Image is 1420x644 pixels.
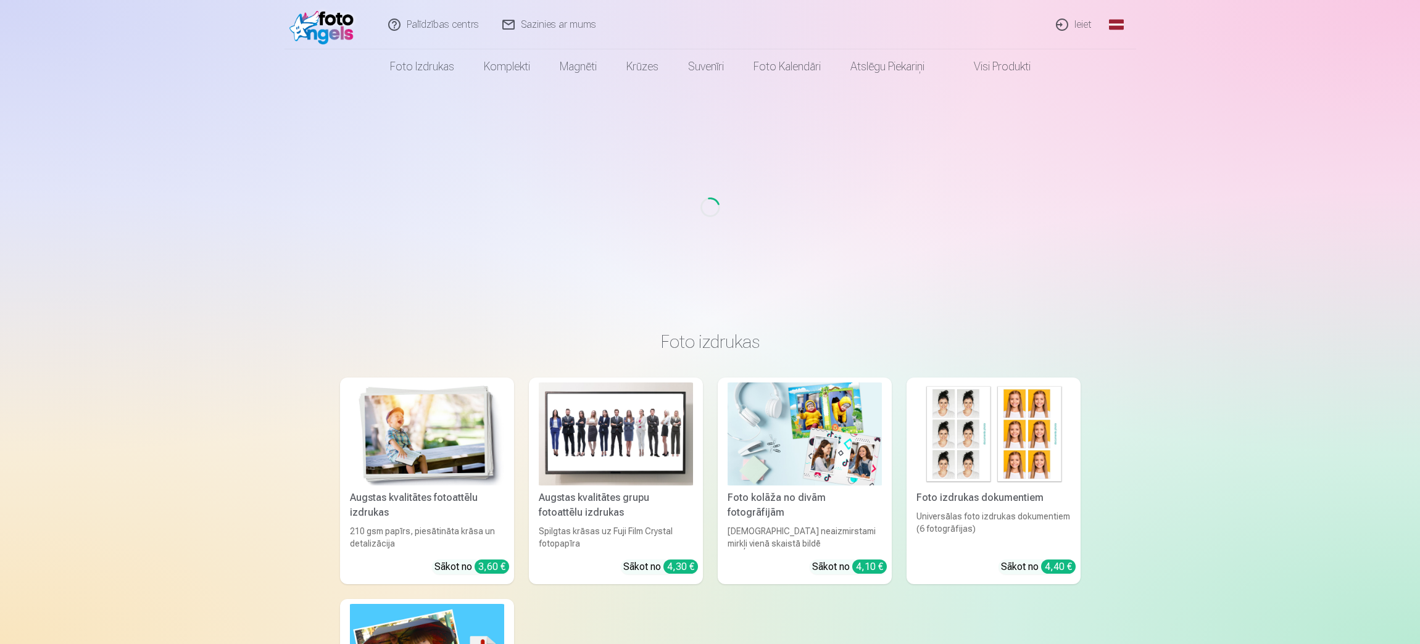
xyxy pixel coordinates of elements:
[723,525,887,550] div: [DEMOGRAPHIC_DATA] neaizmirstami mirkļi vienā skaistā bildē
[350,382,504,485] img: Augstas kvalitātes fotoattēlu izdrukas
[345,525,509,550] div: 210 gsm papīrs, piesātināta krāsa un detalizācija
[1041,559,1076,574] div: 4,40 €
[539,382,693,485] img: Augstas kvalitātes grupu fotoattēlu izdrukas
[916,382,1071,485] img: Foto izdrukas dokumentiem
[340,378,514,584] a: Augstas kvalitātes fotoattēlu izdrukasAugstas kvalitātes fotoattēlu izdrukas210 gsm papīrs, piesā...
[852,559,887,574] div: 4,10 €
[545,49,612,84] a: Magnēti
[623,559,698,574] div: Sākot no
[475,559,509,574] div: 3,60 €
[663,559,698,574] div: 4,30 €
[673,49,739,84] a: Suvenīri
[534,490,698,520] div: Augstas kvalitātes grupu fotoattēlu izdrukas
[939,49,1045,84] a: Visi produkti
[434,559,509,574] div: Sākot no
[1001,559,1076,574] div: Sākot no
[534,525,698,550] div: Spilgtas krāsas uz Fuji Film Crystal fotopapīra
[812,559,887,574] div: Sākot no
[529,378,703,584] a: Augstas kvalitātes grupu fotoattēlu izdrukasAugstas kvalitātes grupu fotoattēlu izdrukasSpilgtas ...
[612,49,673,84] a: Krūzes
[836,49,939,84] a: Atslēgu piekariņi
[911,490,1076,505] div: Foto izdrukas dokumentiem
[911,510,1076,550] div: Universālas foto izdrukas dokumentiem (6 fotogrāfijas)
[375,49,469,84] a: Foto izdrukas
[739,49,836,84] a: Foto kalendāri
[718,378,892,584] a: Foto kolāža no divām fotogrāfijāmFoto kolāža no divām fotogrāfijām[DEMOGRAPHIC_DATA] neaizmirstam...
[723,490,887,520] div: Foto kolāža no divām fotogrāfijām
[345,490,509,520] div: Augstas kvalitātes fotoattēlu izdrukas
[350,331,1071,353] h3: Foto izdrukas
[469,49,545,84] a: Komplekti
[907,378,1081,584] a: Foto izdrukas dokumentiemFoto izdrukas dokumentiemUniversālas foto izdrukas dokumentiem (6 fotogr...
[728,382,882,485] img: Foto kolāža no divām fotogrāfijām
[289,5,360,44] img: /fa1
